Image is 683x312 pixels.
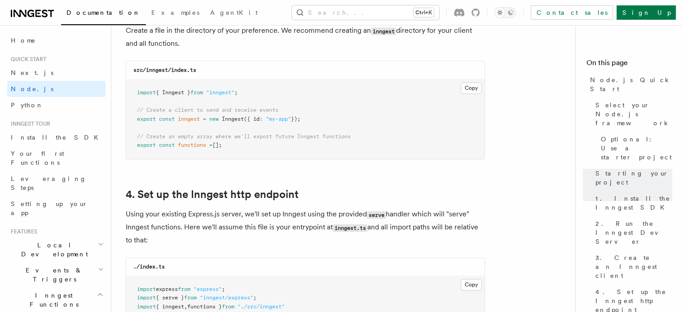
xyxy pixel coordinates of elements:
[586,72,672,97] a: Node.js Quick Start
[7,120,50,127] span: Inngest tour
[11,150,64,166] span: Your first Functions
[137,142,156,148] span: export
[151,9,199,16] span: Examples
[595,194,672,212] span: 1. Install the Inngest SDK
[222,116,244,122] span: Inngest
[190,89,203,96] span: from
[592,215,672,250] a: 2. Run the Inngest Dev Server
[178,116,200,122] span: inngest
[212,142,222,148] span: [];
[178,286,190,292] span: from
[586,57,672,72] h4: On this page
[206,89,234,96] span: "inngest"
[7,196,106,221] a: Setting up your app
[7,145,106,171] a: Your first Functions
[266,116,291,122] span: "my-app"
[11,200,88,216] span: Setting up your app
[210,9,258,16] span: AgentKit
[137,286,156,292] span: import
[592,250,672,284] a: 3. Create an Inngest client
[66,9,141,16] span: Documentation
[11,36,36,45] span: Home
[133,264,165,270] code: ./index.ts
[461,279,482,290] button: Copy
[159,142,175,148] span: const
[414,8,434,17] kbd: Ctrl+K
[137,303,156,310] span: import
[7,171,106,196] a: Leveraging Steps
[194,286,222,292] span: "express"
[592,190,672,215] a: 1. Install the Inngest SDK
[126,188,299,201] a: 4. Set up the Inngest http endpoint
[203,116,206,122] span: =
[137,294,156,301] span: import
[592,165,672,190] a: Starting your project
[137,107,278,113] span: // Create a client to send and receive events
[238,303,285,310] span: "./src/inngest"
[461,82,482,94] button: Copy
[367,211,386,219] code: serve
[7,129,106,145] a: Install the SDK
[11,175,87,191] span: Leveraging Steps
[126,24,485,50] p: Create a file in the directory of your preference. We recommend creating an directory for your cl...
[595,101,672,127] span: Select your Node.js framework
[133,67,196,73] code: src/inngest/index.ts
[597,131,672,165] a: Optional: Use a starter project
[156,286,178,292] span: express
[126,208,485,246] p: Using your existing Express.js server, we'll set up Inngest using the provided handler which will...
[200,294,253,301] span: "inngest/express"
[184,303,187,310] span: ,
[11,69,53,76] span: Next.js
[253,294,256,301] span: ;
[209,142,212,148] span: =
[371,27,396,35] code: inngest
[595,219,672,246] span: 2. Run the Inngest Dev Server
[187,303,222,310] span: functions }
[7,241,98,259] span: Local Development
[11,134,104,141] span: Install the SDK
[222,286,225,292] span: ;
[292,5,439,20] button: Search...Ctrl+K
[156,294,184,301] span: { serve }
[595,253,672,280] span: 3. Create an Inngest client
[156,89,190,96] span: { Inngest }
[260,116,263,122] span: :
[146,3,205,24] a: Examples
[7,237,106,262] button: Local Development
[7,228,37,235] span: Features
[590,75,672,93] span: Node.js Quick Start
[595,169,672,187] span: Starting your project
[7,81,106,97] a: Node.js
[61,3,146,25] a: Documentation
[156,303,184,310] span: { inngest
[234,89,238,96] span: ;
[7,291,97,309] span: Inngest Functions
[137,133,351,140] span: // Create an empty array where we'll export future Inngest functions
[7,266,98,284] span: Events & Triggers
[592,97,672,131] a: Select your Node.js framework
[617,5,676,20] a: Sign Up
[601,135,672,162] span: Optional: Use a starter project
[11,101,44,109] span: Python
[159,116,175,122] span: const
[531,5,613,20] a: Contact sales
[7,97,106,113] a: Python
[7,262,106,287] button: Events & Triggers
[494,7,516,18] button: Toggle dark mode
[137,89,156,96] span: import
[7,32,106,48] a: Home
[11,85,53,92] span: Node.js
[209,116,219,122] span: new
[333,224,367,232] code: inngest.ts
[7,65,106,81] a: Next.js
[205,3,263,24] a: AgentKit
[184,294,197,301] span: from
[7,56,46,63] span: Quick start
[291,116,300,122] span: });
[222,303,234,310] span: from
[137,116,156,122] span: export
[244,116,260,122] span: ({ id
[178,142,206,148] span: functions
